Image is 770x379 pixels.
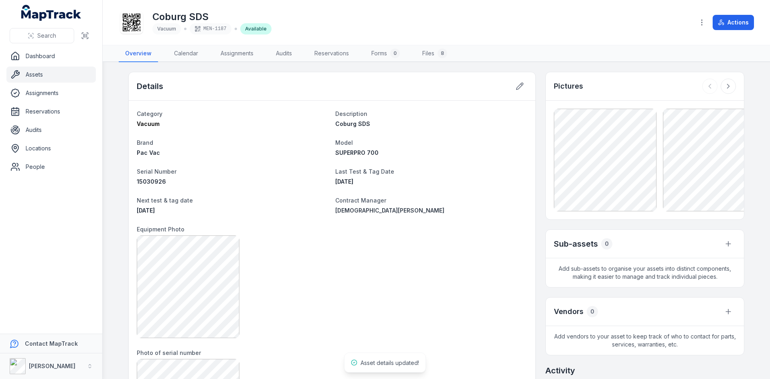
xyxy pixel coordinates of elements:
[119,45,158,62] a: Overview
[361,359,419,366] span: Asset details updated!
[554,306,584,317] h3: Vendors
[390,49,400,58] div: 0
[335,120,370,127] span: Coburg SDS
[335,178,353,185] time: 8/6/2025, 10:25:00 AM
[10,28,74,43] button: Search
[416,45,454,62] a: Files8
[335,207,527,215] a: [DEMOGRAPHIC_DATA][PERSON_NAME]
[308,45,355,62] a: Reservations
[152,10,272,23] h1: Coburg SDS
[554,238,598,249] h2: Sub-assets
[137,139,153,146] span: Brand
[6,48,96,64] a: Dashboard
[554,81,583,92] h3: Pictures
[335,168,394,175] span: Last Test & Tag Date
[269,45,298,62] a: Audits
[190,23,231,34] div: MEN-1187
[25,340,78,347] strong: Contact MapTrack
[335,149,379,156] span: SUPERPRO 700
[137,168,176,175] span: Serial Number
[137,110,162,117] span: Category
[137,149,160,156] span: Pac Vac
[6,140,96,156] a: Locations
[137,207,155,214] time: 2/6/2026, 11:25:00 AM
[601,238,612,249] div: 0
[587,306,598,317] div: 0
[6,85,96,101] a: Assignments
[37,32,56,40] span: Search
[137,207,155,214] span: [DATE]
[546,326,744,355] span: Add vendors to your asset to keep track of who to contact for parts, services, warranties, etc.
[6,122,96,138] a: Audits
[168,45,205,62] a: Calendar
[335,110,367,117] span: Description
[137,178,166,185] span: 15030926
[214,45,260,62] a: Assignments
[713,15,754,30] button: Actions
[240,23,272,34] div: Available
[335,139,353,146] span: Model
[137,226,184,233] span: Equipment Photo
[335,197,386,204] span: Contract Manager
[438,49,447,58] div: 8
[21,5,81,21] a: MapTrack
[157,26,176,32] span: Vacuum
[6,159,96,175] a: People
[545,365,575,376] h2: Activity
[365,45,406,62] a: Forms0
[137,349,201,356] span: Photo of serial number
[137,81,163,92] h2: Details
[6,67,96,83] a: Assets
[137,120,160,127] span: Vacuum
[546,258,744,287] span: Add sub-assets to organise your assets into distinct components, making it easier to manage and t...
[6,103,96,120] a: Reservations
[335,178,353,185] span: [DATE]
[29,363,75,369] strong: [PERSON_NAME]
[137,197,193,204] span: Next test & tag date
